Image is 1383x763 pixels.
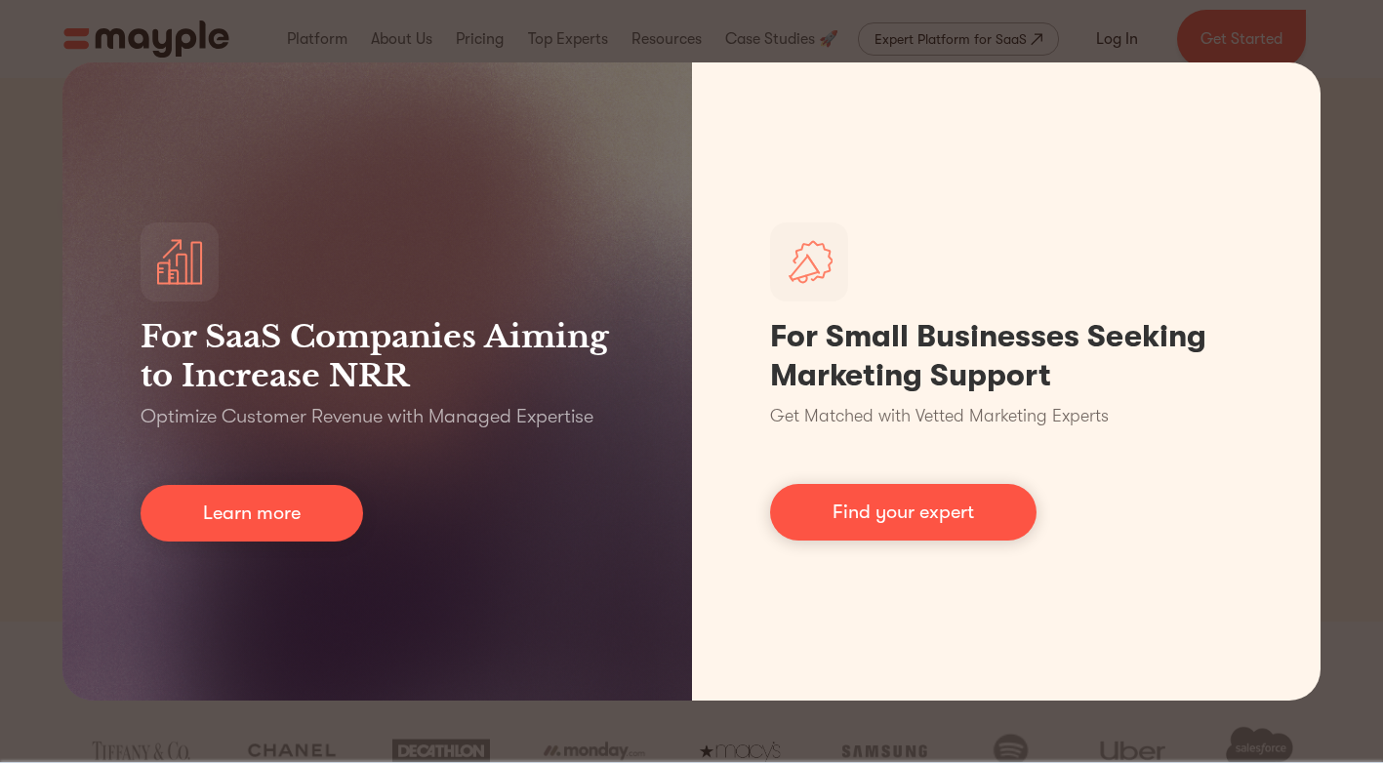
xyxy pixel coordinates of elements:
a: Find your expert [770,484,1037,541]
a: Learn more [141,485,363,542]
p: Get Matched with Vetted Marketing Experts [770,403,1109,429]
h3: For SaaS Companies Aiming to Increase NRR [141,317,614,395]
p: Optimize Customer Revenue with Managed Expertise [141,403,593,430]
h1: For Small Businesses Seeking Marketing Support [770,317,1243,395]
